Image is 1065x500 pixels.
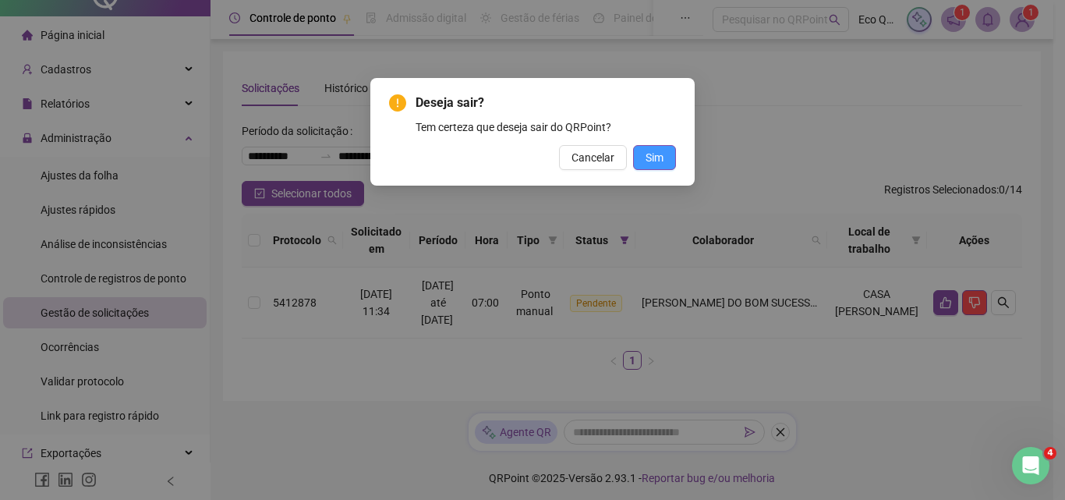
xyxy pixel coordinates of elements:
[416,94,676,112] span: Deseja sair?
[1044,447,1056,459] span: 4
[559,145,627,170] button: Cancelar
[1012,447,1049,484] iframe: Intercom live chat
[646,149,663,166] span: Sim
[389,94,406,112] span: exclamation-circle
[633,145,676,170] button: Sim
[571,149,614,166] span: Cancelar
[416,119,676,136] div: Tem certeza que deseja sair do QRPoint?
